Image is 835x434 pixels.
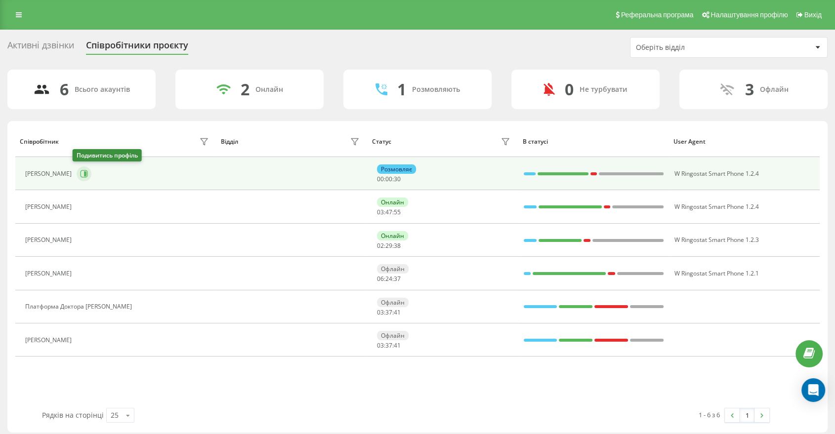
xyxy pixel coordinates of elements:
[377,341,384,350] span: 03
[397,80,406,99] div: 1
[7,40,74,55] div: Активні дзвінки
[740,408,754,422] a: 1
[221,138,238,145] div: Відділ
[621,11,694,19] span: Реферальна програма
[377,264,409,274] div: Офлайн
[710,11,788,19] span: Налаштування профілю
[73,149,142,161] div: Подивитись профіль
[385,208,392,216] span: 47
[20,138,59,145] div: Співробітник
[86,40,188,55] div: Співробітники проєкту
[580,85,627,94] div: Не турбувати
[412,85,460,94] div: Розмовляють
[760,85,789,94] div: Офлайн
[385,175,392,183] span: 00
[377,208,384,216] span: 03
[801,378,825,402] div: Open Intercom Messenger
[25,303,134,310] div: Платформа Доктора [PERSON_NAME]
[394,275,401,283] span: 37
[377,276,401,282] div: : :
[673,138,815,145] div: User Agent
[377,209,401,216] div: : :
[25,237,74,243] div: [PERSON_NAME]
[394,208,401,216] span: 55
[111,410,119,420] div: 25
[377,298,409,307] div: Офлайн
[60,80,69,99] div: 6
[804,11,822,19] span: Вихід
[25,170,74,177] div: [PERSON_NAME]
[394,241,401,250] span: 38
[394,175,401,183] span: 30
[674,202,759,211] span: W Ringostat Smart Phone 1.2.4
[377,241,384,250] span: 02
[372,138,391,145] div: Статус
[377,175,384,183] span: 00
[42,410,104,420] span: Рядків на сторінці
[377,176,401,183] div: : :
[674,236,759,244] span: W Ringostat Smart Phone 1.2.3
[377,164,416,174] div: Розмовляє
[25,337,74,344] div: [PERSON_NAME]
[377,331,409,340] div: Офлайн
[565,80,574,99] div: 0
[699,410,720,420] div: 1 - 6 з 6
[377,197,408,207] div: Онлайн
[241,80,250,99] div: 2
[385,308,392,316] span: 37
[385,241,392,250] span: 29
[377,309,401,316] div: : :
[377,308,384,316] span: 03
[255,85,283,94] div: Онлайн
[674,269,759,277] span: W Ringostat Smart Phone 1.2.1
[377,231,408,240] div: Онлайн
[377,242,401,249] div: : :
[523,138,664,145] div: В статусі
[75,85,130,94] div: Всього акаунтів
[377,342,401,349] div: : :
[394,341,401,350] span: 41
[636,43,754,52] div: Оберіть відділ
[377,275,384,283] span: 06
[745,80,754,99] div: 3
[385,275,392,283] span: 24
[674,169,759,178] span: W Ringostat Smart Phone 1.2.4
[385,341,392,350] span: 37
[25,203,74,210] div: [PERSON_NAME]
[394,308,401,316] span: 41
[25,270,74,277] div: [PERSON_NAME]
